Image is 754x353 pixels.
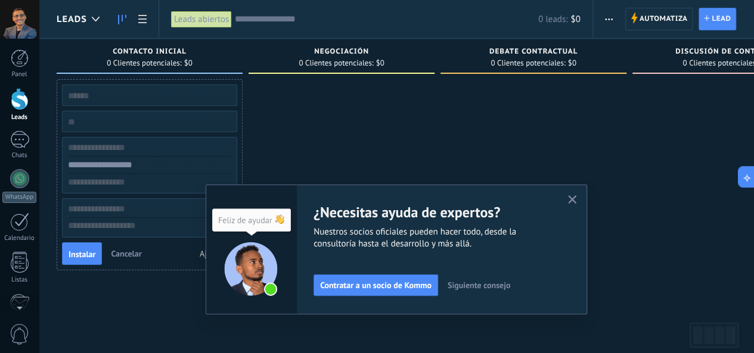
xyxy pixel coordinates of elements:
[491,60,565,67] span: 0 Clientes potenciales:
[63,48,237,58] div: Contacto inicial
[314,203,553,221] h2: ¿Necesitas ayuda de expertos?
[2,235,37,242] div: Calendario
[625,8,693,30] a: Automatiza
[442,276,516,294] button: Siguiente consejo
[113,48,187,56] span: Contacto inicial
[699,8,736,30] a: Lead
[568,60,576,67] span: $0
[2,192,36,203] div: WhatsApp
[538,14,567,25] span: 0 leads:
[2,276,37,284] div: Listas
[107,60,181,67] span: 0 Clientes potenciales:
[299,60,373,67] span: 0 Clientes potenciales:
[314,48,369,56] span: Negociación
[2,71,37,79] div: Panel
[600,8,618,30] button: Más
[376,60,384,67] span: $0
[111,248,141,259] span: Cancelar
[200,249,225,258] div: Ajustes
[57,14,87,25] span: Leads
[320,281,432,289] span: Contratar a un socio de Kommo
[314,274,438,296] button: Contratar a un socio de Kommo
[196,245,241,262] button: Ajustes
[132,8,153,31] a: Lista
[570,14,580,25] span: $0
[184,60,193,67] span: $0
[106,245,146,263] button: Cancelar
[640,8,688,30] span: Automatiza
[2,152,37,160] div: Chats
[446,48,620,58] div: Debate contractual
[171,11,232,28] div: Leads abiertos
[448,281,510,289] span: Siguiente consejo
[489,48,578,56] span: Debate contractual
[112,8,132,31] a: Leads
[712,8,731,30] span: Lead
[69,250,95,258] span: Instalar
[314,226,553,250] span: Nuestros socios oficiales pueden hacer todo, desde la consultoría hasta el desarrollo y más allá.
[62,242,102,265] button: Instalar
[2,114,37,121] div: Leads
[255,48,429,58] div: Negociación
